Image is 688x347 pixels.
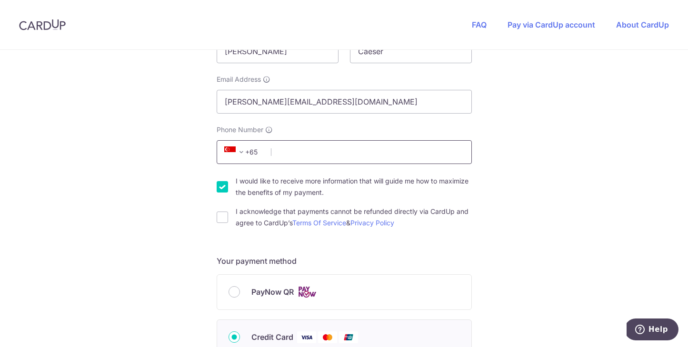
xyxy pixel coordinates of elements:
a: Terms Of Service [292,219,346,227]
iframe: Opens a widget where you can find more information [627,318,678,342]
label: I acknowledge that payments cannot be refunded directly via CardUp and agree to CardUp’s & [236,206,472,229]
a: FAQ [472,20,487,29]
img: Cards logo [298,286,317,298]
input: Email address [217,90,472,114]
input: Last name [350,39,472,63]
input: First name [217,39,339,63]
span: Credit Card [251,331,293,343]
span: Email Address [217,75,261,84]
div: PayNow QR Cards logo [229,286,460,298]
img: Union Pay [339,331,358,343]
span: PayNow QR [251,286,294,298]
img: CardUp [19,19,66,30]
a: Pay via CardUp account [508,20,595,29]
a: Privacy Policy [350,219,394,227]
h5: Your payment method [217,255,472,267]
span: +65 [224,146,247,158]
label: I would like to receive more information that will guide me how to maximize the benefits of my pa... [236,175,472,198]
span: Phone Number [217,125,263,135]
div: Credit Card Visa Mastercard Union Pay [229,331,460,343]
img: Visa [297,331,316,343]
a: About CardUp [616,20,669,29]
img: Mastercard [318,331,337,343]
span: +65 [221,146,264,158]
